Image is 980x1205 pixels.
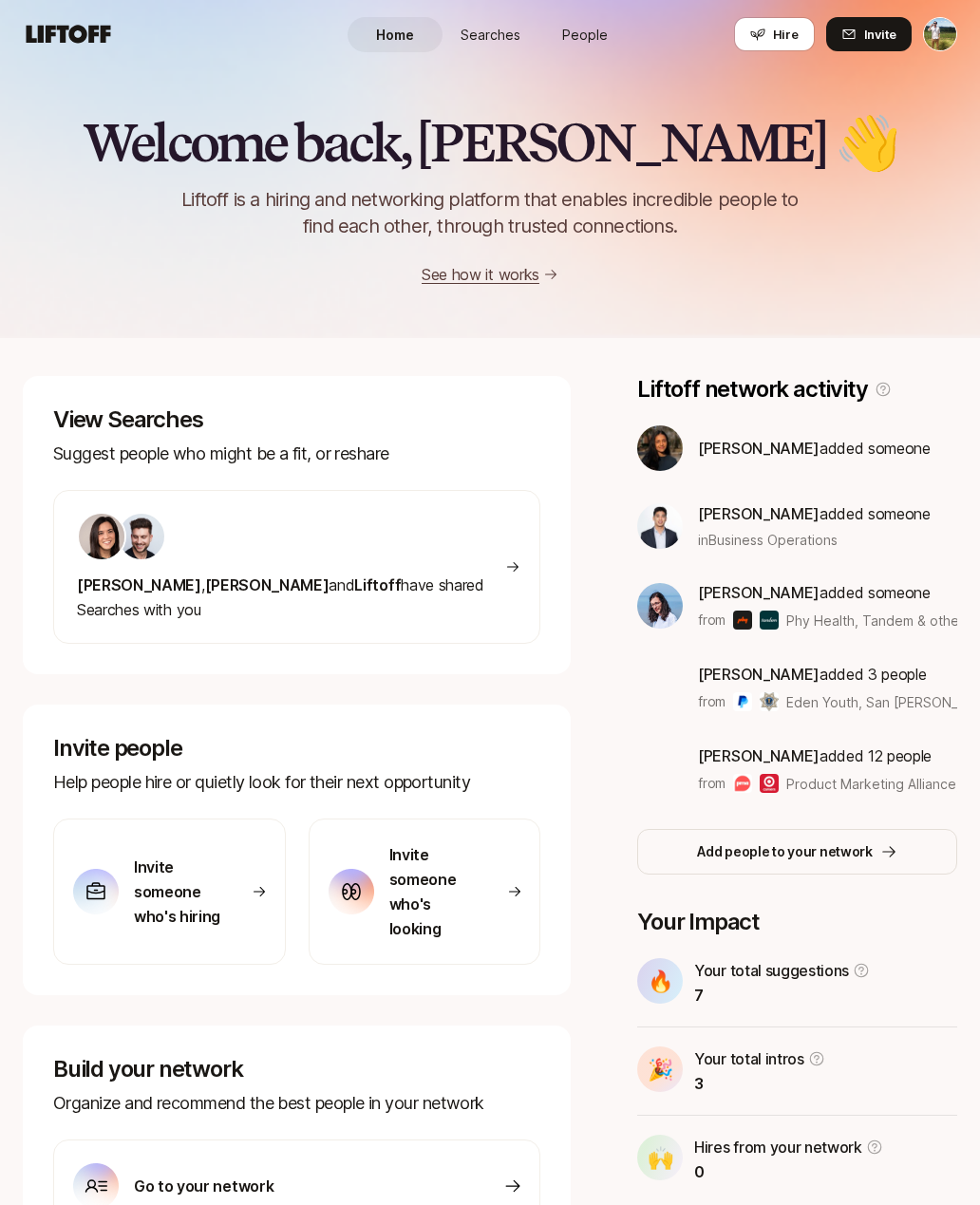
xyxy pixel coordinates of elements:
button: Tyler Kieft [923,17,957,51]
div: 🔥 [637,958,683,1004]
span: and [329,575,354,594]
img: Tandem [760,611,779,630]
p: Invite someone who's looking [389,842,484,941]
p: Help people hire or quietly look for their next opportunity [53,769,540,796]
span: Phy Health, Tandem & others [786,612,971,629]
span: Hire [773,25,799,44]
p: Your Impact [637,909,957,935]
img: San Jose Police Department [760,692,779,711]
p: View Searches [53,406,540,433]
a: Home [348,17,443,52]
p: 3 [694,1071,825,1096]
img: 71d7b91d_d7cb_43b4_a7ea_a9b2f2cc6e03.jpg [79,514,124,559]
img: Tyler Kieft [924,18,956,50]
p: from [698,690,726,713]
img: Product Marketing Alliance [733,774,752,793]
img: Phy Health [733,611,752,630]
p: added someone [698,436,931,461]
span: [PERSON_NAME] [698,746,820,765]
h2: Welcome back, [PERSON_NAME] 👋 [83,114,896,171]
span: People [562,25,608,45]
span: , [201,575,205,594]
span: [PERSON_NAME] [698,439,820,458]
span: Home [376,25,414,45]
img: 292a98d6_20f0_4dd9_a6cc_1df8e37d52a9.jpg [637,503,683,549]
p: Invite people [53,735,540,762]
img: 7bf30482_e1a5_47b4_9e0f_fc49ddd24bf6.jpg [119,514,164,559]
a: Searches [443,17,537,52]
p: from [698,772,726,795]
img: Eden Youth [733,692,752,711]
div: 🎉 [637,1046,683,1092]
p: 7 [694,983,870,1007]
span: [PERSON_NAME] [698,504,820,523]
p: Your total intros [694,1046,804,1071]
p: Hires from your network [694,1135,862,1159]
p: Liftoff is a hiring and networking platform that enables incredible people to find each other, th... [150,186,830,239]
button: Add people to your network [637,829,957,875]
span: [PERSON_NAME] [205,575,330,594]
button: Invite [826,17,912,51]
a: People [537,17,632,52]
span: Liftoff [354,575,401,594]
span: Searches [461,25,520,45]
p: from [698,609,726,631]
p: Invite someone who's hiring [134,855,229,929]
p: Your total suggestions [694,958,849,983]
span: [PERSON_NAME] [698,583,820,602]
div: 🙌 [637,1135,683,1180]
span: [PERSON_NAME] [77,575,201,594]
span: have shared Searches with you [77,575,484,619]
p: Suggest people who might be a fit, or reshare [53,441,540,467]
img: 3b21b1e9_db0a_4655_a67f_ab9b1489a185.jpg [637,583,683,629]
p: Go to your network [134,1174,273,1198]
p: Add people to your network [697,840,873,863]
p: Organize and recommend the best people in your network [53,1090,540,1117]
p: Build your network [53,1056,540,1083]
img: Target [760,774,779,793]
span: [PERSON_NAME] [698,665,820,684]
p: added 12 people [698,744,957,768]
p: added someone [698,580,957,605]
p: 0 [694,1159,883,1184]
a: See how it works [422,265,539,284]
span: in Business Operations [698,530,838,550]
p: added someone [698,501,931,526]
p: Liftoff network activity [637,376,867,403]
img: 336c1f73_0079_4b9d_8b9f_99816f6e7813.jpg [637,425,683,471]
p: added 3 people [698,662,957,687]
button: Hire [734,17,815,51]
span: Invite [864,25,896,44]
